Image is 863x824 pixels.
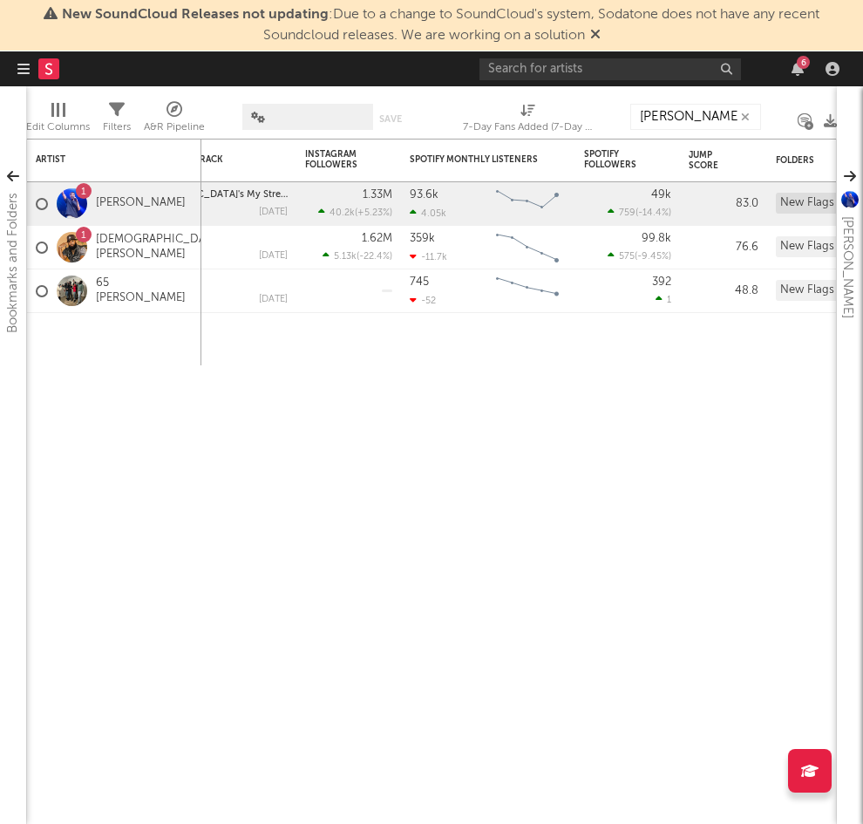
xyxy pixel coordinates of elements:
div: A&R Pipeline [144,95,205,146]
div: ( ) [608,250,671,262]
div: 99.8k [642,233,671,244]
div: 76.6 [689,237,758,258]
div: 4.05k [410,208,446,219]
div: Edit Columns [26,95,90,146]
div: 6 [797,56,810,69]
a: [DEMOGRAPHIC_DATA]'s My Strength [131,190,302,200]
span: 1 [667,296,671,305]
div: [DATE] [259,295,288,304]
span: 40.2k [330,208,355,218]
div: God's My Strength [131,190,288,200]
a: [DEMOGRAPHIC_DATA] [PERSON_NAME] [96,233,223,262]
div: Bookmarks and Folders [3,193,24,333]
div: -11.7k [410,251,447,262]
input: Search... [630,104,761,130]
div: [DATE] [259,208,288,217]
div: Turn It Around [131,234,288,243]
div: Filters [103,95,131,146]
div: A&R Pipeline [144,117,205,138]
div: -52 [410,295,436,306]
div: 48.8 [689,281,758,302]
a: 65 [PERSON_NAME] [96,276,193,306]
span: 759 [619,208,635,218]
div: 359k [410,233,435,244]
div: 7-Day Fans Added (7-Day Fans Added) [463,95,594,146]
div: Jump Score [689,150,732,171]
div: Edit Columns [26,117,90,138]
span: 5.13k [334,252,357,262]
div: [PERSON_NAME] [837,216,858,318]
div: ( ) [318,207,392,218]
span: : Due to a change to SoundCloud's system, Sodatone does not have any recent Soundcloud releases. ... [62,8,819,43]
span: New SoundCloud Releases not updating [62,8,329,22]
div: ( ) [608,207,671,218]
div: 1.62M [362,233,392,244]
input: Search for artists [479,58,741,80]
div: Instagram Followers [305,149,366,170]
span: 575 [619,252,635,262]
svg: Chart title [488,182,567,226]
svg: Chart title [488,226,567,269]
div: 1.33M [363,189,392,201]
span: -9.45 % [637,252,669,262]
span: Dismiss [590,29,601,43]
div: 745 [410,276,429,288]
div: 93.6k [410,189,438,201]
span: -14.4 % [638,208,669,218]
div: 392 [652,276,671,288]
span: -22.4 % [359,252,390,262]
div: 83.0 [689,194,758,215]
div: Bad Guy [131,277,288,287]
span: +5.23 % [357,208,390,218]
div: [DATE] [259,251,288,261]
button: 6 [792,62,804,76]
div: Filters [103,117,131,138]
svg: Chart title [488,269,567,313]
div: Spotify Followers [584,149,645,170]
div: Artist [36,154,166,165]
div: Spotify Monthly Listeners [410,154,540,165]
a: [PERSON_NAME] [96,196,186,211]
div: 7-Day Fans Added (7-Day Fans Added) [463,117,594,138]
div: ( ) [323,250,392,262]
button: Save [379,114,402,124]
div: 49k [651,189,671,201]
